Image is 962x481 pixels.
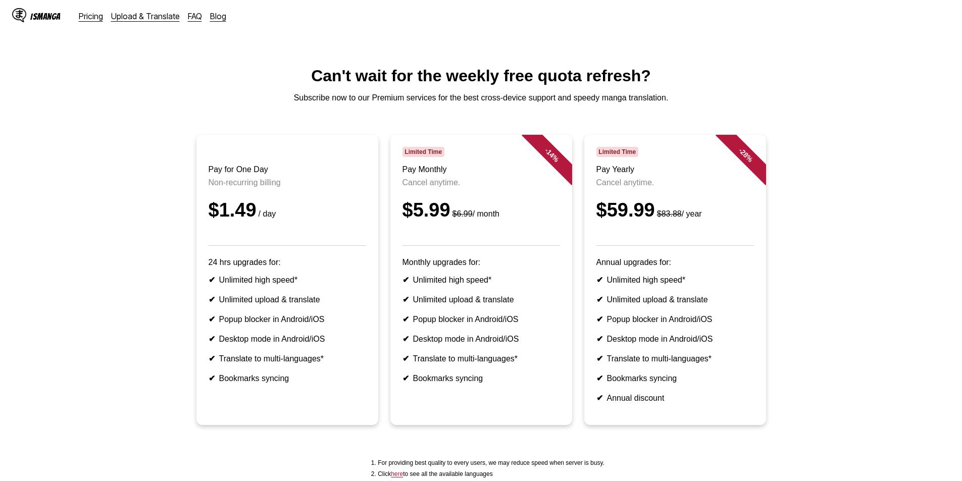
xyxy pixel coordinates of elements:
[402,314,560,324] li: Popup blocker in Android/iOS
[402,199,560,221] div: $5.99
[596,199,754,221] div: $59.99
[402,178,560,187] p: Cancel anytime.
[596,334,754,344] li: Desktop mode in Android/iOS
[402,276,409,284] b: ✔
[596,354,603,363] b: ✔
[209,374,215,383] b: ✔
[402,295,409,304] b: ✔
[596,393,754,403] li: Annual discount
[209,373,366,383] li: Bookmarks syncing
[188,11,202,21] a: FAQ
[209,165,366,174] h3: Pay for One Day
[12,8,26,22] img: IsManga Logo
[378,459,604,466] li: For providing best quality to every users, we may reduce speed when server is busy.
[596,335,603,343] b: ✔
[209,314,366,324] li: Popup blocker in Android/iOS
[378,470,604,477] li: Click to see all the available languages
[596,394,603,402] b: ✔
[8,93,954,102] p: Subscribe now to our Premium services for the best cross-device support and speedy manga translat...
[402,354,409,363] b: ✔
[209,334,366,344] li: Desktop mode in Android/iOS
[209,315,215,324] b: ✔
[402,258,560,267] p: Monthly upgrades for:
[402,373,560,383] li: Bookmarks syncing
[596,373,754,383] li: Bookmarks syncing
[655,209,702,218] small: / year
[402,354,560,363] li: Translate to multi-languages*
[657,209,682,218] s: $83.88
[521,125,582,185] div: - 14 %
[209,295,366,304] li: Unlimited upload & translate
[209,295,215,304] b: ✔
[452,209,473,218] s: $6.99
[596,258,754,267] p: Annual upgrades for:
[402,374,409,383] b: ✔
[596,165,754,174] h3: Pay Yearly
[209,199,366,221] div: $1.49
[596,275,754,285] li: Unlimited high speed*
[596,295,754,304] li: Unlimited upload & translate
[402,315,409,324] b: ✔
[402,334,560,344] li: Desktop mode in Android/iOS
[12,8,79,24] a: IsManga LogoIsManga
[402,165,560,174] h3: Pay Monthly
[715,125,776,185] div: - 28 %
[596,178,754,187] p: Cancel anytime.
[596,147,638,157] span: Limited Time
[596,314,754,324] li: Popup blocker in Android/iOS
[8,67,954,85] h1: Can't wait for the weekly free quota refresh?
[596,295,603,304] b: ✔
[210,11,226,21] a: Blog
[79,11,103,21] a: Pricing
[596,374,603,383] b: ✔
[209,275,366,285] li: Unlimited high speed*
[596,276,603,284] b: ✔
[209,178,366,187] p: Non-recurring billing
[596,354,754,363] li: Translate to multi-languages*
[209,354,215,363] b: ✔
[209,354,366,363] li: Translate to multi-languages*
[30,12,61,21] div: IsManga
[402,275,560,285] li: Unlimited high speed*
[209,258,366,267] p: 24 hrs upgrades for:
[391,470,403,477] a: Available languages
[596,315,603,324] b: ✔
[402,147,444,157] span: Limited Time
[111,11,180,21] a: Upload & Translate
[402,295,560,304] li: Unlimited upload & translate
[209,276,215,284] b: ✔
[402,335,409,343] b: ✔
[257,209,276,218] small: / day
[450,209,499,218] small: / month
[209,335,215,343] b: ✔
